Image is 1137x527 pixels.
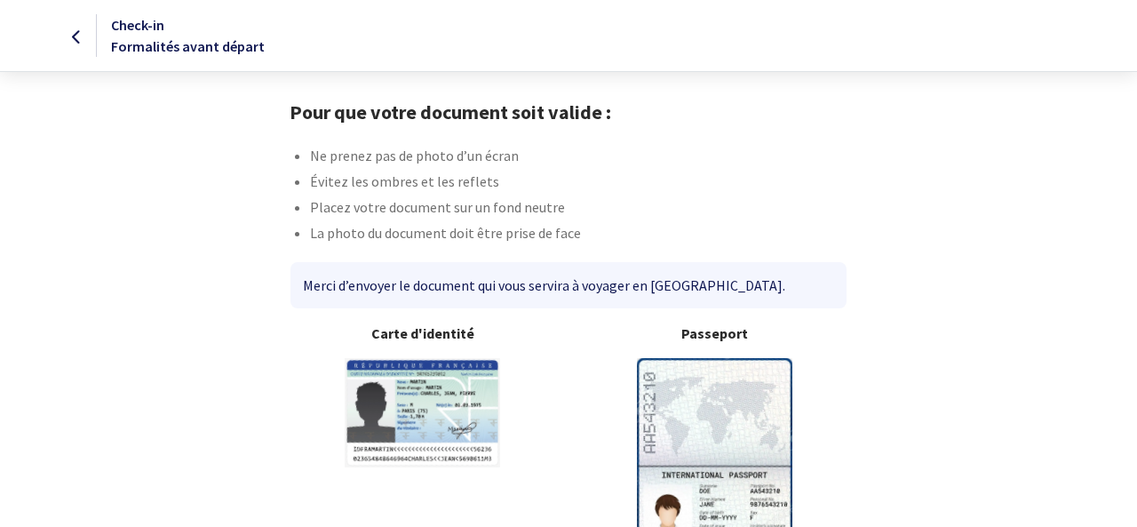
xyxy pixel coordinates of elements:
li: Ne prenez pas de photo d’un écran [310,145,847,171]
div: Merci d’envoyer le document qui vous servira à voyager en [GEOGRAPHIC_DATA]. [290,262,846,308]
b: Carte d'identité [290,323,554,344]
li: Placez votre document sur un fond neutre [310,196,847,222]
b: Passeport [583,323,847,344]
span: Check-in Formalités avant départ [111,16,265,55]
li: Évitez les ombres et les reflets [310,171,847,196]
img: illuCNI.svg [345,358,500,467]
h1: Pour que votre document soit valide : [290,100,847,124]
li: La photo du document doit être prise de face [310,222,847,248]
